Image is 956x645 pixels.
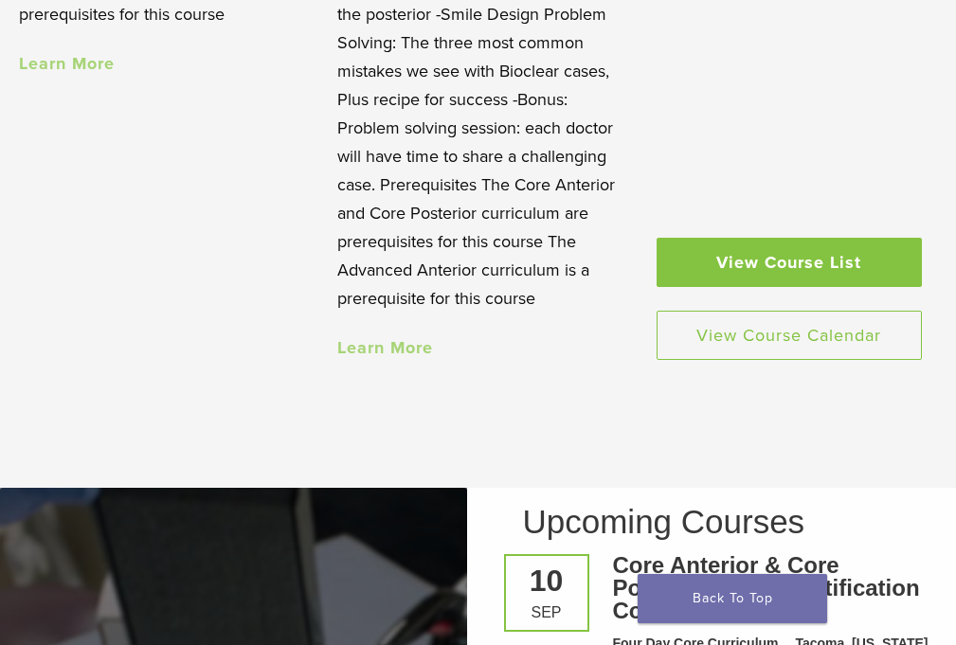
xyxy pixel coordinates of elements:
a: Back To Top [638,574,827,623]
h2: Upcoming Courses [523,505,924,538]
div: 10 [520,565,573,596]
a: Learn More [337,337,433,358]
div: Sep [520,605,573,620]
a: Learn More [19,53,115,74]
a: View Course List [657,238,922,287]
a: Core Anterior & Core Posterior 4-Day Certification Course [613,552,920,623]
a: View Course Calendar [657,311,922,360]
